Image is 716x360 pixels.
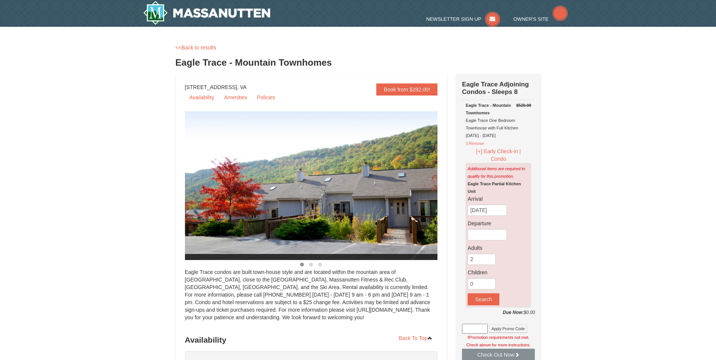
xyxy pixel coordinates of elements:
[185,111,457,260] img: 19218983-1-9b289e55.jpg
[489,325,527,333] button: Apply Promo Code
[176,55,541,70] h3: Eagle Trace - Mountain Townhomes
[426,16,500,22] a: Newsletter Sign Up
[468,195,529,203] label: Arrival
[466,102,531,139] div: Eagle Trace One Bedroom Townhouse with Full Kitchen [DATE] - [DATE]
[185,92,219,103] a: Availability
[468,166,525,178] em: Additional items are required to qualify for this promotion.
[185,332,438,348] h3: Availability
[462,334,535,349] div: Promotion requirements not met. Check above for more instructions.
[513,16,549,22] span: Owner's Site
[466,103,511,115] strong: Eagle Trace - Mountain Townhomes
[466,138,484,147] button: Remove
[468,244,529,252] label: Adults
[468,182,521,194] strong: Eagle Trace Partial Kitchen Unit
[219,92,251,103] a: Amenities
[468,269,529,276] label: Children
[468,293,499,305] button: Search
[516,103,531,108] del: $520.00
[143,1,271,25] img: Massanutten Resort Logo
[376,83,437,95] a: Book from $282.00!
[394,332,438,344] a: Back To Top
[462,309,535,324] div: $0.00
[462,81,529,95] strong: Eagle Trace Adjoining Condos - Sleeps 8
[426,16,481,22] span: Newsletter Sign Up
[143,1,271,25] a: Massanutten Resort
[253,92,280,103] a: Policies
[466,147,531,163] button: [+] Early Check-in | Condo
[513,16,568,22] a: Owner's Site
[468,220,529,227] label: Departure
[176,45,216,51] a: <<Back to results
[185,268,438,329] div: Eagle Trace condos are built town-house style and are located within the mountain area of [GEOGRA...
[503,310,524,315] strong: Due Now:
[468,335,469,340] strong: !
